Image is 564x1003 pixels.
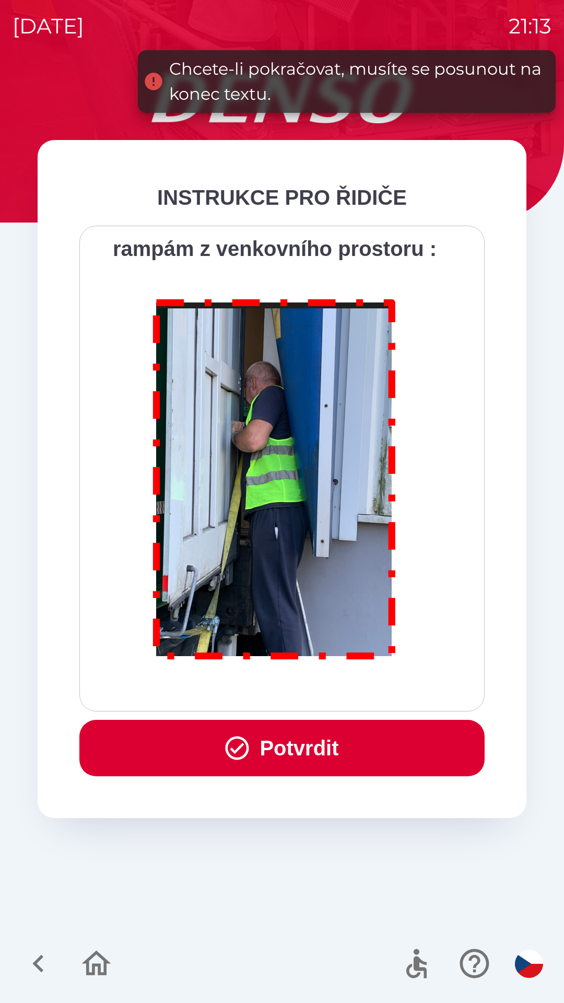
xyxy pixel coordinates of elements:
[169,56,545,107] div: Chcete-li pokračovat, musíte se posunout na konec textu.
[79,182,485,213] div: INSTRUKCE PRO ŘIDIČE
[79,720,485,776] button: Potvrdit
[13,10,84,42] p: [DATE]
[38,73,526,123] img: Logo
[515,950,543,978] img: cs flag
[509,10,551,42] p: 21:13
[141,285,408,669] img: M8MNayrTL6gAAAABJRU5ErkJggg==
